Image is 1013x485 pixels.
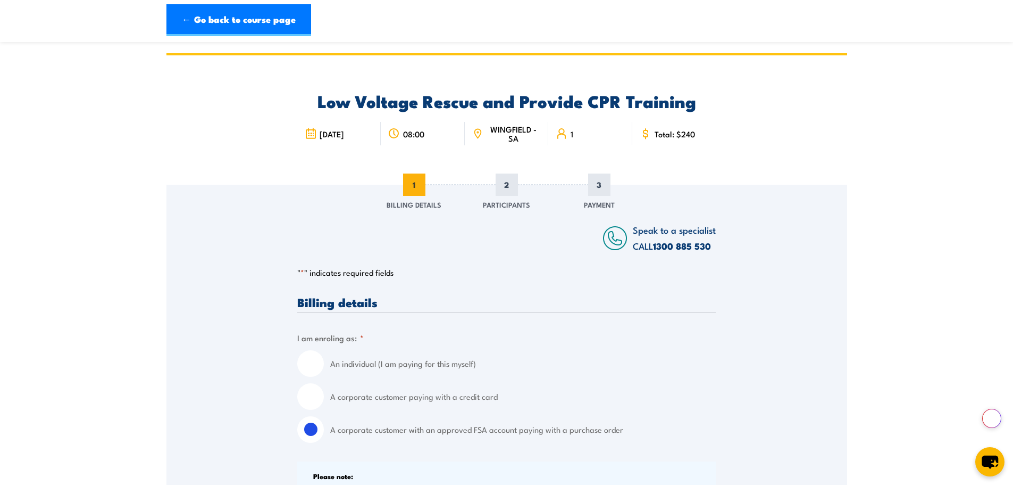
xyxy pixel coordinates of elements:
[496,174,518,196] span: 2
[403,174,425,196] span: 1
[584,199,615,210] span: Payment
[320,129,344,138] span: [DATE]
[571,129,573,138] span: 1
[588,174,610,196] span: 3
[166,4,311,36] a: ← Go back to course page
[653,239,711,253] a: 1300 885 530
[313,471,353,481] b: Please note:
[330,383,716,410] label: A corporate customer paying with a credit card
[297,332,364,344] legend: I am enroling as:
[297,267,716,278] p: " " indicates required fields
[387,199,441,210] span: Billing Details
[297,296,716,308] h3: Billing details
[403,129,424,138] span: 08:00
[655,129,695,138] span: Total: $240
[330,350,716,377] label: An individual (I am paying for this myself)
[633,223,716,252] span: Speak to a specialist CALL
[297,93,716,108] h2: Low Voltage Rescue and Provide CPR Training
[483,199,530,210] span: Participants
[486,125,541,143] span: WINGFIELD - SA
[330,416,716,443] label: A corporate customer with an approved FSA account paying with a purchase order
[975,447,1004,476] button: chat-button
